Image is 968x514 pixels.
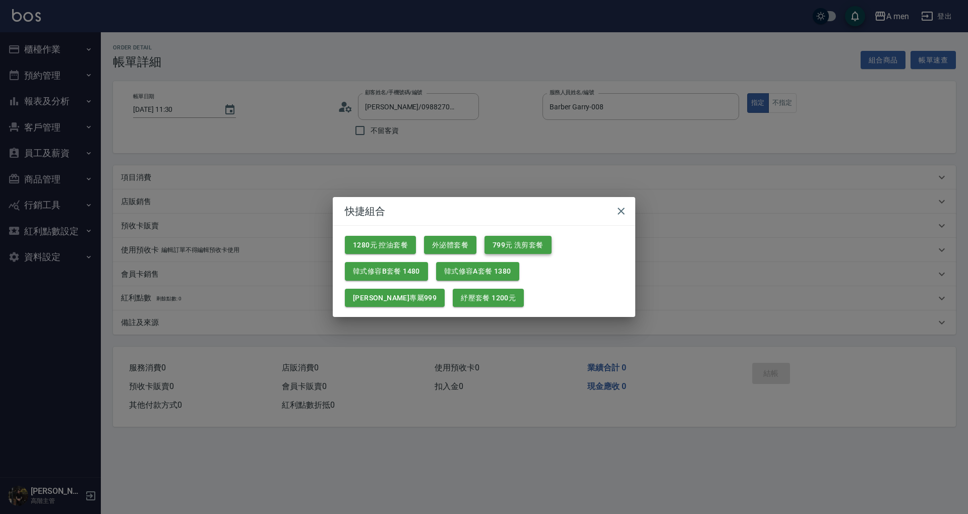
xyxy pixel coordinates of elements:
button: 韓式修容A套餐 1380 [436,262,519,281]
h2: 快捷組合 [333,197,635,225]
button: 紓壓套餐 1200元 [453,289,524,307]
button: [PERSON_NAME]專屬999 [345,289,445,307]
button: 外泌體套餐 [424,236,476,254]
button: 799元 洗剪套餐 [485,236,552,254]
button: 韓式修容B套餐 1480 [345,262,428,281]
button: 1280元 控油套餐 [345,236,416,254]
